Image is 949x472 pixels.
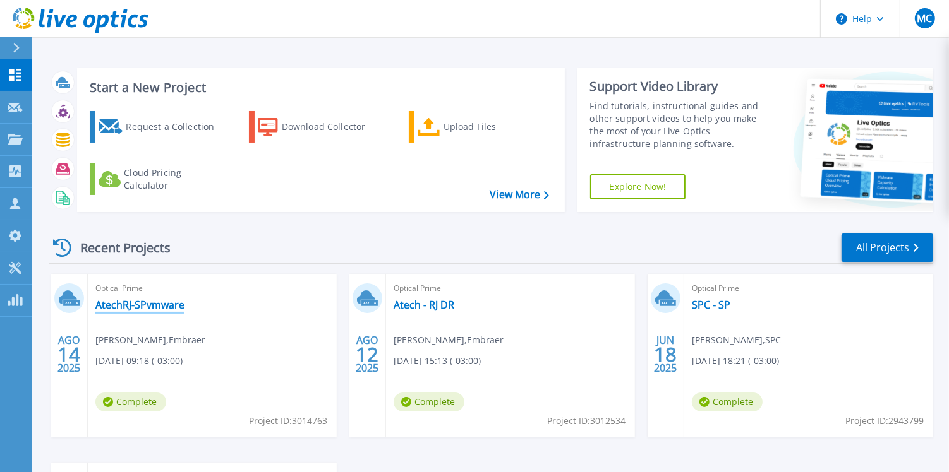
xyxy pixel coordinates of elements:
[90,81,548,95] h3: Start a New Project
[394,354,481,368] span: [DATE] 15:13 (-03:00)
[692,354,779,368] span: [DATE] 18:21 (-03:00)
[57,331,81,377] div: AGO 2025
[692,281,926,295] span: Optical Prime
[409,111,550,143] a: Upload Files
[547,414,626,428] span: Project ID: 3012534
[394,298,454,311] a: Atech - RJ DR
[95,298,184,311] a: AtechRJ-SPvmware
[124,167,225,192] div: Cloud Pricing Calculator
[356,349,378,360] span: 12
[49,232,188,263] div: Recent Projects
[95,392,166,411] span: Complete
[90,111,231,143] a: Request a Collection
[282,114,383,139] div: Download Collector
[394,392,464,411] span: Complete
[692,392,763,411] span: Complete
[444,114,545,139] div: Upload Files
[590,78,768,95] div: Support Video Library
[653,331,677,377] div: JUN 2025
[490,189,548,201] a: View More
[249,111,390,143] a: Download Collector
[692,333,781,347] span: [PERSON_NAME] , SPC
[394,281,627,295] span: Optical Prime
[90,163,231,195] a: Cloud Pricing Calculator
[57,349,80,360] span: 14
[590,100,768,150] div: Find tutorials, instructional guides and other support videos to help you make the most of your L...
[654,349,677,360] span: 18
[95,333,205,347] span: [PERSON_NAME] , Embraer
[95,281,329,295] span: Optical Prime
[692,298,730,311] a: SPC - SP
[917,13,932,23] span: MC
[95,354,183,368] span: [DATE] 09:18 (-03:00)
[355,331,379,377] div: AGO 2025
[842,233,933,262] a: All Projects
[126,114,227,139] div: Request a Collection
[249,414,327,428] span: Project ID: 3014763
[845,414,924,428] span: Project ID: 2943799
[590,174,686,199] a: Explore Now!
[394,333,504,347] span: [PERSON_NAME] , Embraer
